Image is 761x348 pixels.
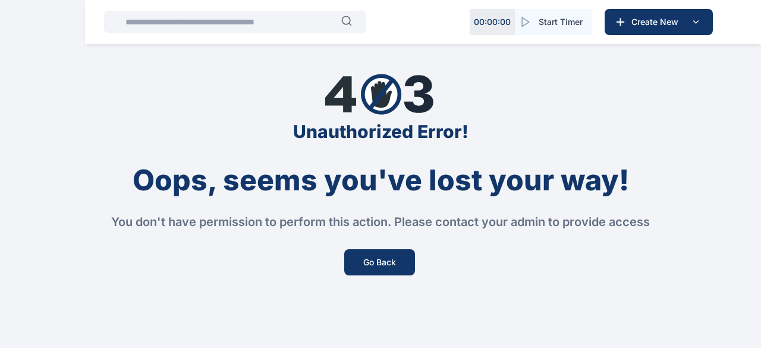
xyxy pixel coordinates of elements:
[539,16,583,28] span: Start Timer
[474,16,511,28] p: 00 : 00 : 00
[627,16,688,28] span: Create New
[515,9,592,35] button: Start Timer
[344,249,415,275] button: Go Back
[293,121,468,142] div: Unauthorized Error!
[133,166,629,195] div: Oops, seems you've lost your way!
[111,214,650,230] div: You don't have permission to perform this action. Please contact your admin to provide access
[605,9,713,35] button: Create New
